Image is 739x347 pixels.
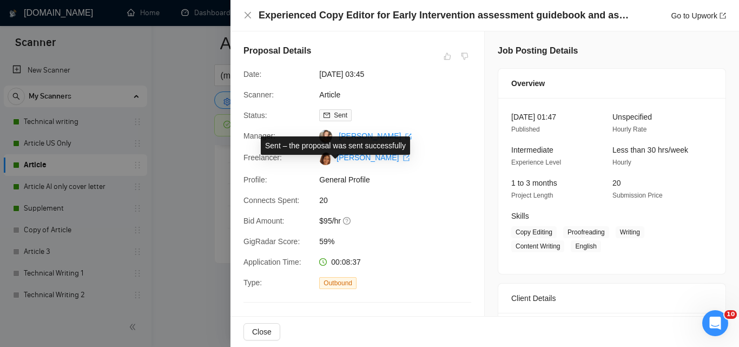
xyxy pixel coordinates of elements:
span: clock-circle [319,258,327,266]
span: export [403,155,410,161]
span: export [405,133,412,140]
span: Overview [511,77,545,89]
span: mail [324,112,330,119]
h5: Proposal Details [243,44,311,57]
span: Project Length [511,192,553,199]
span: Hourly [612,159,631,166]
span: [DATE] 03:45 [319,68,481,80]
h4: Experienced Copy Editor for Early Intervention assessment guidebook and assessments (~700 Pages) [259,9,632,22]
a: Go to Upworkexport [671,11,726,20]
span: Bid Amount: [243,217,285,225]
span: Application Time: [243,258,301,266]
span: close [243,11,252,19]
span: English [571,240,601,252]
span: Experience Level [511,159,561,166]
span: [DATE] 01:47 [511,113,556,121]
span: Writing [616,226,644,238]
span: Less than 30 hrs/week [612,146,688,154]
span: 10 [724,310,737,319]
span: Content Writing [511,240,564,252]
span: Connects Spent: [243,196,300,205]
h5: AI Reasoning Log [243,316,317,329]
span: Type: [243,278,262,287]
span: Sent [334,112,347,119]
span: Outbound [319,277,357,289]
div: Sent – the proposal was sent successfully [261,136,410,155]
span: Proofreading [563,226,609,238]
span: Published [511,126,540,133]
span: export [720,12,726,19]
button: Close [243,11,252,20]
span: Skills [511,212,529,220]
h5: Job Posting Details [498,44,578,57]
span: Article [319,89,481,101]
span: General Profile [319,174,481,186]
span: Intermediate [511,146,553,154]
span: 1 to 3 months [511,179,557,187]
span: Copy Editing [511,226,557,238]
button: Close [243,323,280,341]
a: [PERSON_NAME] export [336,153,410,162]
span: Unspecified [612,113,652,121]
span: GigRadar Score: [243,237,300,246]
div: Client Details [511,284,712,313]
span: Date: [243,70,261,78]
span: Submission Price [612,192,663,199]
iframe: Intercom live chat [702,310,728,336]
img: c1RTxpaQfvg_c58Ef7BMS2LZ2MupaY5JoLJetcuaHsEXIE2YjuHowF5qeKiESKHCGq [319,152,332,165]
span: 20 [319,194,481,206]
span: Freelancer: [243,153,282,162]
span: Close [252,326,272,338]
span: 59% [319,235,481,247]
span: question-circle [343,217,352,225]
span: Scanner: [243,90,274,99]
span: Status: [243,111,267,120]
span: Manager: [243,132,275,140]
span: 00:08:37 [331,258,361,266]
span: $95/hr [319,215,481,227]
span: 20 [612,179,621,187]
span: Hourly Rate [612,126,646,133]
span: Profile: [243,175,267,184]
a: [PERSON_NAME] export [339,132,412,140]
